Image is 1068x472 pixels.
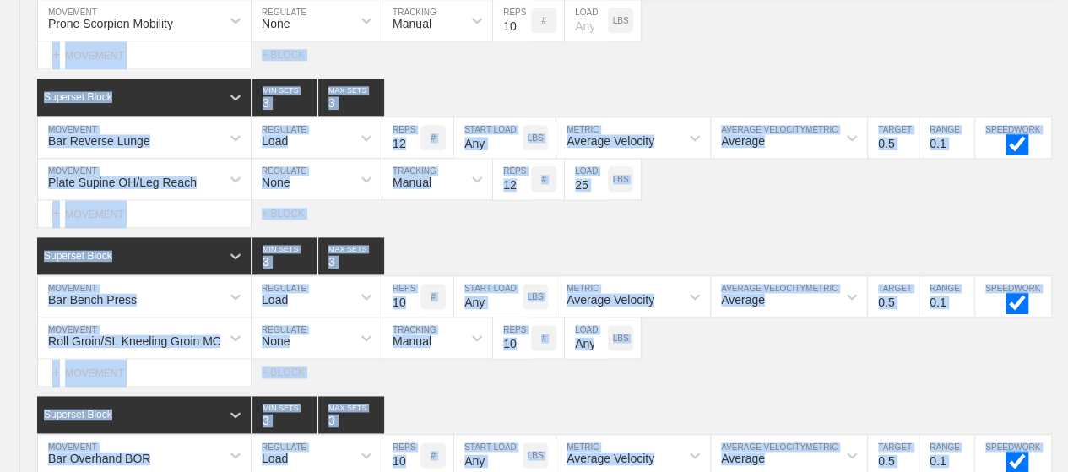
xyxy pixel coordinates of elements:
[44,409,112,420] div: Superset Block
[52,365,60,379] span: +
[48,334,230,348] div: Roll Groin/SL Kneeling Groin MOB
[431,292,436,301] p: #
[565,317,608,358] input: Any
[454,117,523,158] input: Any
[454,276,523,317] input: Any
[567,293,654,307] div: Average Velocity
[48,176,197,189] div: Plate Supine OH/Leg Reach
[541,175,546,184] p: #
[262,17,290,30] div: None
[613,334,629,343] p: LBS
[37,41,252,69] div: MOVEMENT
[528,451,544,460] p: LBS
[613,16,629,25] p: LBS
[262,452,288,465] div: Load
[52,47,60,62] span: +
[48,17,173,30] div: Prone Scorpion Mobility
[541,16,546,25] p: #
[528,133,544,143] p: LBS
[984,391,1068,472] iframe: Chat Widget
[431,133,436,143] p: #
[541,334,546,343] p: #
[721,293,765,307] div: Average
[48,452,150,465] div: Bar Overhand BOR
[262,208,321,220] div: + BLOCK
[262,176,290,189] div: None
[721,452,765,465] div: Average
[37,359,252,387] div: MOVEMENT
[393,176,431,189] div: Manual
[48,134,150,148] div: Bar Reverse Lunge
[393,334,431,348] div: Manual
[318,396,384,433] input: None
[44,91,112,103] div: Superset Block
[262,134,288,148] div: Load
[318,237,384,274] input: None
[52,206,60,220] span: +
[262,366,321,378] div: + BLOCK
[262,49,321,61] div: + BLOCK
[37,200,252,228] div: MOVEMENT
[262,334,290,348] div: None
[262,293,288,307] div: Load
[613,175,629,184] p: LBS
[393,17,431,30] div: Manual
[721,134,765,148] div: Average
[431,451,436,460] p: #
[528,292,544,301] p: LBS
[318,79,384,116] input: None
[44,250,112,262] div: Superset Block
[567,134,654,148] div: Average Velocity
[567,452,654,465] div: Average Velocity
[48,293,137,307] div: Bar Bench Press
[565,159,608,199] input: Any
